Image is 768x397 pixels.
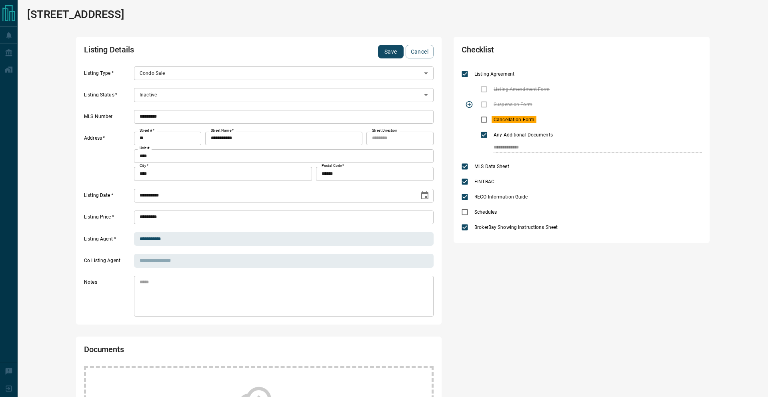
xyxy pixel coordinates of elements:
[134,88,434,102] div: Inactive
[417,188,433,204] button: Choose date, selected date is Jul 28, 2025
[472,209,499,216] span: Schedules
[211,128,234,133] label: Street Name
[84,257,132,268] label: Co Listing Agent
[140,163,148,168] label: City
[322,163,344,168] label: Postal Code
[84,70,132,80] label: Listing Type
[140,128,154,133] label: Street #
[472,163,511,170] span: MLS Data Sheet
[27,8,124,21] h1: [STREET_ADDRESS]
[472,224,560,231] span: BrokerBay Showing Instructions Sheet
[84,113,132,124] label: MLS Number
[462,45,606,58] h2: Checklist
[472,70,516,78] span: Listing Agreement
[84,135,132,180] label: Address
[84,92,132,102] label: Listing Status
[84,236,132,246] label: Listing Agent
[492,131,555,138] span: Any Additional Documents
[140,146,150,151] label: Unit #
[84,45,294,58] h2: Listing Details
[492,116,536,123] span: Cancellation Form
[472,178,496,185] span: FINTRAC
[372,128,397,133] label: Street Direction
[462,97,477,112] span: Toggle Applicable
[406,45,434,58] button: Cancel
[84,279,132,317] label: Notes
[134,66,434,80] div: Condo Sale
[492,86,552,93] span: Listing Amendment Form
[84,192,132,203] label: Listing Date
[84,345,294,358] h2: Documents
[492,101,534,108] span: Suspension Form
[84,214,132,224] label: Listing Price
[472,193,530,201] span: RECO Information Guide
[378,45,404,58] button: Save
[494,142,685,153] input: checklist input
